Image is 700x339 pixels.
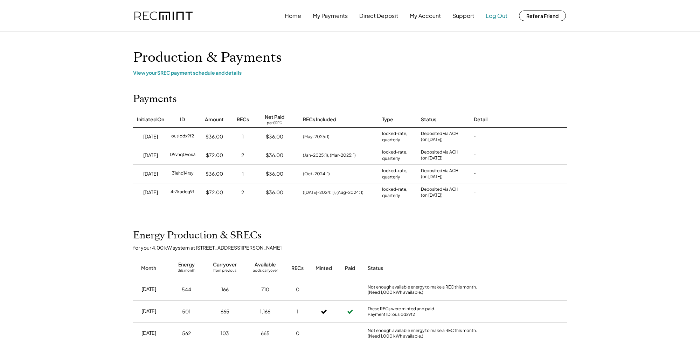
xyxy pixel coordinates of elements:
[255,261,276,268] div: Available
[141,330,156,337] div: [DATE]
[171,189,194,196] div: 4r7kadeg9f
[368,306,487,317] div: These RECs were minted and paid. Payment ID: ouslddx9f2
[368,265,487,272] div: Status
[134,12,193,20] img: recmint-logotype%403x.png
[141,308,156,315] div: [DATE]
[237,116,249,123] div: RECs
[137,116,164,123] div: Initiated On
[182,330,191,337] div: 562
[221,330,229,337] div: 103
[519,11,566,21] button: Refer a Friend
[180,116,185,123] div: ID
[133,244,574,251] div: for your 4.00 kW system at [STREET_ADDRESS][PERSON_NAME]
[297,308,298,315] div: 1
[486,9,507,23] button: Log Out
[368,284,487,295] div: Not enough available energy to make a REC this month. (Need 1,000 kWh available.)
[421,168,458,180] div: Deposited via ACH (on [DATE])
[474,152,476,159] div: -
[261,330,270,337] div: 665
[303,152,356,158] div: (Jan-2025: 1), (Mar-2025: 1)
[213,261,237,268] div: Carryover
[171,133,194,140] div: ouslddx9f2
[133,93,177,105] h2: Payments
[474,170,476,177] div: -
[178,261,195,268] div: Energy
[133,69,567,76] div: View your SREC payment schedule and details
[133,230,262,242] h2: Energy Production & SRECs
[221,308,229,315] div: 665
[143,133,158,140] div: [DATE]
[303,189,363,196] div: ([DATE]-2024: 1), (Aug-2024: 1)
[206,170,223,177] div: $36.00
[143,189,158,196] div: [DATE]
[206,152,223,159] div: $72.00
[368,328,487,339] div: Not enough available energy to make a REC this month. (Need 1,000 kWh available.)
[178,268,195,275] div: this month
[172,170,193,177] div: 31ehq14rsy
[253,268,278,275] div: adds carryover
[303,116,336,123] div: RECs Included
[266,152,283,159] div: $36.00
[213,268,236,275] div: from previous
[143,170,158,177] div: [DATE]
[266,189,283,196] div: $36.00
[285,9,301,23] button: Home
[421,149,458,161] div: Deposited via ACH (on [DATE])
[182,308,190,315] div: 501
[296,330,299,337] div: 0
[359,9,398,23] button: Direct Deposit
[345,265,355,272] div: Paid
[206,133,223,140] div: $36.00
[141,265,156,272] div: Month
[221,286,229,293] div: 166
[266,170,283,177] div: $36.00
[143,152,158,159] div: [DATE]
[266,133,283,140] div: $36.00
[421,116,436,123] div: Status
[382,186,414,199] div: locked-rate, quarterly
[261,286,269,293] div: 710
[303,134,330,140] div: (May-2025: 1)
[382,149,414,162] div: locked-rate, quarterly
[474,116,487,123] div: Detail
[260,308,270,315] div: 1,166
[241,152,244,159] div: 2
[313,9,348,23] button: My Payments
[421,187,458,198] div: Deposited via ACH (on [DATE])
[267,121,282,126] div: per SREC
[382,130,414,143] div: locked-rate, quarterly
[382,116,393,123] div: Type
[316,265,332,272] div: Minted
[452,9,474,23] button: Support
[205,116,224,123] div: Amount
[182,286,191,293] div: 544
[242,170,244,177] div: 1
[303,171,330,177] div: (Oct-2024: 1)
[474,189,476,196] div: -
[265,114,284,121] div: Net Paid
[410,9,441,23] button: My Account
[241,189,244,196] div: 2
[421,131,458,143] div: Deposited via ACH (on [DATE])
[291,265,304,272] div: RECs
[133,49,567,66] h1: Production & Payments
[242,133,244,140] div: 1
[382,168,414,180] div: locked-rate, quarterly
[296,286,299,293] div: 0
[141,286,156,293] div: [DATE]
[474,133,476,140] div: -
[170,152,195,159] div: 09vnq0vos3
[206,189,223,196] div: $72.00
